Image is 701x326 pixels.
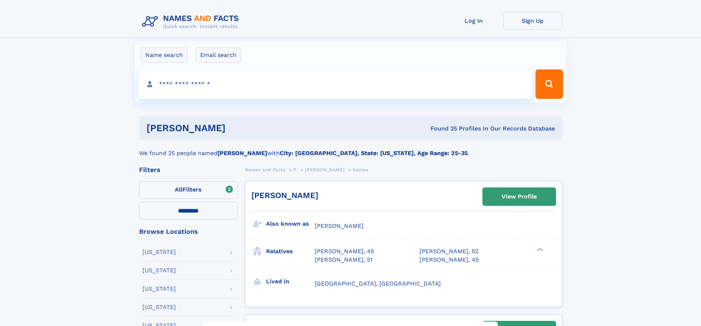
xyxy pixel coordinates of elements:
[315,247,374,255] a: [PERSON_NAME], 45
[175,186,183,193] span: All
[142,249,176,255] div: [US_STATE]
[142,286,176,292] div: [US_STATE]
[217,150,267,157] b: [PERSON_NAME]
[294,167,297,172] span: P
[305,165,344,174] a: [PERSON_NAME]
[294,165,297,174] a: P
[139,166,238,173] div: Filters
[445,12,503,30] a: Log In
[535,69,563,99] button: Search Button
[139,140,562,158] div: We found 25 people named with .
[139,181,238,199] label: Filters
[315,256,372,264] a: [PERSON_NAME], 51
[483,188,556,205] a: View Profile
[245,165,286,174] a: Names and Facts
[353,167,369,172] span: Kaylee
[138,69,532,99] input: search input
[266,245,315,258] h3: Relatives
[266,218,315,230] h3: Also known as
[141,47,188,63] label: Name search
[280,150,468,157] b: City: [GEOGRAPHIC_DATA], State: [US_STATE], Age Range: 25-35
[503,12,562,30] a: Sign Up
[139,228,238,235] div: Browse Locations
[315,280,441,287] span: [GEOGRAPHIC_DATA], [GEOGRAPHIC_DATA]
[146,123,328,133] h1: [PERSON_NAME]
[266,275,315,288] h3: Lived in
[419,256,479,264] a: [PERSON_NAME], 45
[142,304,176,310] div: [US_STATE]
[328,125,555,133] div: Found 25 Profiles In Our Records Database
[305,167,344,172] span: [PERSON_NAME]
[535,247,544,252] div: ❯
[195,47,241,63] label: Email search
[142,268,176,273] div: [US_STATE]
[315,222,364,229] span: [PERSON_NAME]
[251,191,318,200] a: [PERSON_NAME]
[139,12,245,32] img: Logo Names and Facts
[502,188,537,205] div: View Profile
[419,247,478,255] a: [PERSON_NAME], 52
